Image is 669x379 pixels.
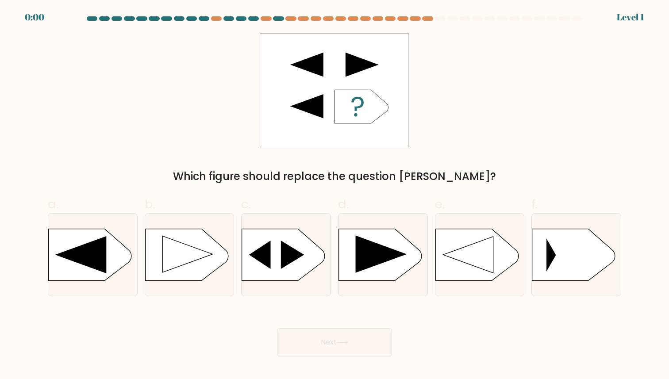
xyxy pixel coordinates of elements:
[241,195,251,213] span: c.
[48,195,58,213] span: a.
[277,328,392,356] button: Next
[145,195,155,213] span: b.
[53,168,616,184] div: Which figure should replace the question [PERSON_NAME]?
[531,195,538,213] span: f.
[25,11,44,24] div: 0:00
[435,195,445,213] span: e.
[617,11,644,24] div: Level 1
[338,195,349,213] span: d.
